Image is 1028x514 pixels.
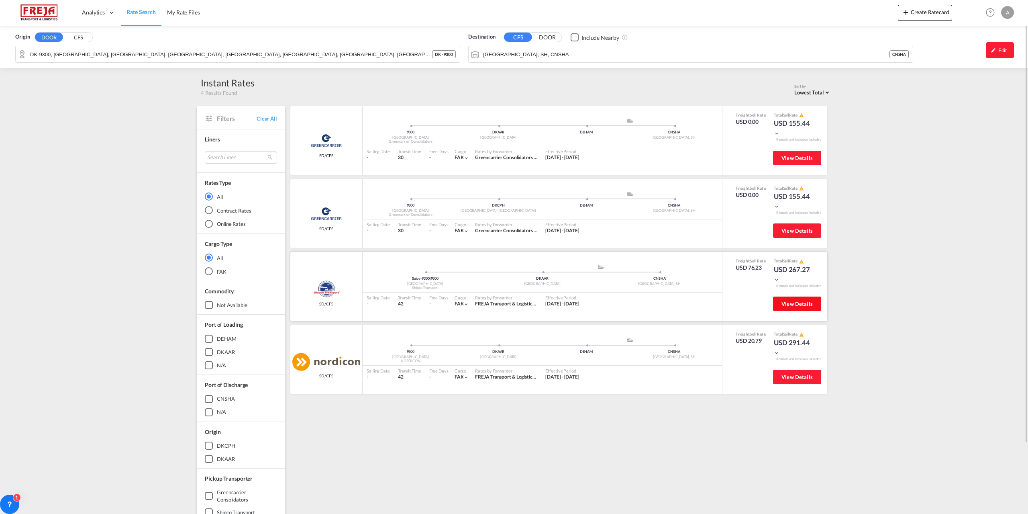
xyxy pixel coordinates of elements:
div: USD 76.23 [736,264,766,272]
div: Free Days [429,148,449,154]
span: SD/CFS [319,373,333,379]
div: Remark and Inclusion included [770,357,827,361]
img: Shipco Transport [312,279,340,299]
div: NORDICON [367,358,455,364]
div: DEHAM [543,130,630,135]
md-icon: icon-chevron-down [463,228,469,234]
md-icon: icon-chevron-down [774,131,779,136]
div: Transit Time [398,368,421,374]
img: Greencarrier Consolidators [308,131,344,151]
md-icon: icon-pencil [991,47,996,53]
div: FREJA Transport & Logistics Holding A/S [475,374,537,381]
span: DK - 9300 [435,51,453,57]
div: Cargo [455,148,469,154]
span: FAK [455,374,464,380]
div: 01 Aug 2025 - 31 Aug 2025 [545,301,579,307]
div: [GEOGRAPHIC_DATA] [367,354,455,360]
span: 9300 [407,130,415,134]
img: 586607c025bf11f083711d99603023e7.png [12,4,66,22]
md-icon: icon-alert [799,259,804,264]
span: 9300 [431,276,439,281]
button: View Details [773,370,821,384]
div: FREJA Transport & Logistics Holding A/S [475,301,537,307]
md-icon: assets/icons/custom/ship-fill.svg [625,119,635,123]
md-icon: icon-chevron-down [463,155,469,161]
span: Sell [750,332,757,336]
div: - [429,301,431,307]
div: DKCPH [217,442,235,449]
div: Effective Period [545,295,579,301]
div: Total Rate [774,331,814,338]
span: Rate Search [126,8,156,15]
div: 30 [398,227,421,234]
md-checkbox: DKCPH [205,442,277,450]
div: - [429,154,431,161]
button: icon-alert [798,258,804,264]
div: Freight Rate [736,331,766,337]
div: Effective Period [545,368,579,374]
span: Sæby-9300 [412,276,431,281]
div: Help [983,6,1001,20]
md-checkbox: DKAAR [205,455,277,463]
div: Transit Time [398,295,421,301]
div: CNSHA [630,130,718,135]
div: 30 [398,154,421,161]
button: icon-alert [798,332,804,338]
div: - [367,374,390,381]
div: Greencarrier Consolidators (Denmark) [475,154,537,161]
md-icon: assets/icons/custom/ship-fill.svg [596,265,606,269]
div: Shipco Transport [367,285,484,291]
div: - [367,301,390,307]
md-input-container: Shanghai, SH, CNSHA [469,46,913,62]
span: [DATE] - [DATE] [545,374,579,380]
div: Rates by Forwarder [475,295,537,301]
span: Lowest Total [794,89,824,96]
md-radio-button: Online Rates [205,220,277,228]
span: Liners [205,136,220,143]
span: [DATE] - [DATE] [545,154,579,160]
span: Sell [750,186,757,190]
button: icon-plus 400-fgCreate Ratecard [898,5,952,21]
md-icon: Unchecked: Ignores neighbouring ports when fetching rates.Checked : Includes neighbouring ports w... [622,34,628,41]
div: [GEOGRAPHIC_DATA], SH [630,208,718,213]
div: N/A [217,362,226,369]
div: - [429,227,431,234]
div: Greencarrier Consolidators [217,489,277,503]
div: CNSHA [630,203,718,208]
span: Port of Discharge [205,381,248,388]
button: DOOR [533,33,561,42]
span: FAK [455,154,464,160]
span: Pickup Transporter [205,475,253,482]
md-icon: icon-plus 400-fg [901,7,911,17]
div: Greencarrier Consolidators [367,212,455,217]
div: Total Rate [774,258,814,264]
div: 42 [398,374,421,381]
span: Greencarrier Consolidators ([GEOGRAPHIC_DATA]) [475,154,586,160]
md-radio-button: All [205,192,277,201]
div: [GEOGRAPHIC_DATA] [367,135,455,140]
div: Remark and Inclusion included [770,284,827,288]
md-radio-button: Contract Rates [205,206,277,214]
div: DEHAM [543,349,630,354]
div: [GEOGRAPHIC_DATA] [367,208,455,213]
div: Sailing Date [367,295,390,301]
span: [DATE] - [DATE] [545,227,579,233]
md-radio-button: FAK [205,267,277,275]
span: My Rate Files [167,9,200,16]
button: CFS [64,33,92,42]
div: CNSHA [601,276,718,281]
span: Destination [468,33,496,41]
div: Sailing Date [367,221,390,227]
div: Cargo [455,221,469,227]
input: Search by Door [30,48,432,60]
div: - [367,227,390,234]
div: Freight Rate [736,112,766,118]
md-icon: icon-alert [799,332,804,337]
button: CFS [504,33,532,42]
button: View Details [773,223,821,238]
span: Origin [205,428,220,435]
div: Freight Rate [736,258,766,264]
div: USD 0.00 [736,191,766,199]
div: Effective Period [545,148,579,154]
div: 01 Aug 2025 - 31 Aug 2025 [545,154,579,161]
